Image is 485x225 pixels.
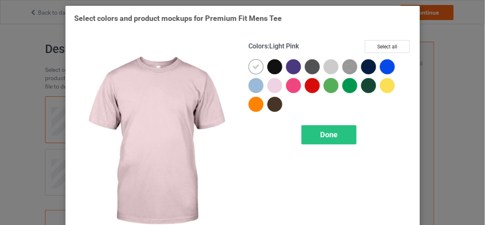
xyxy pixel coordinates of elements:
span: Light Pink [269,42,299,50]
h4: : [249,42,299,51]
button: Select all [365,40,410,53]
span: Done [320,130,337,139]
span: Select colors and product mockups for Premium Fit Mens Tee [74,14,282,23]
img: heather_texture.png [342,59,357,74]
span: Colors [249,42,268,50]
